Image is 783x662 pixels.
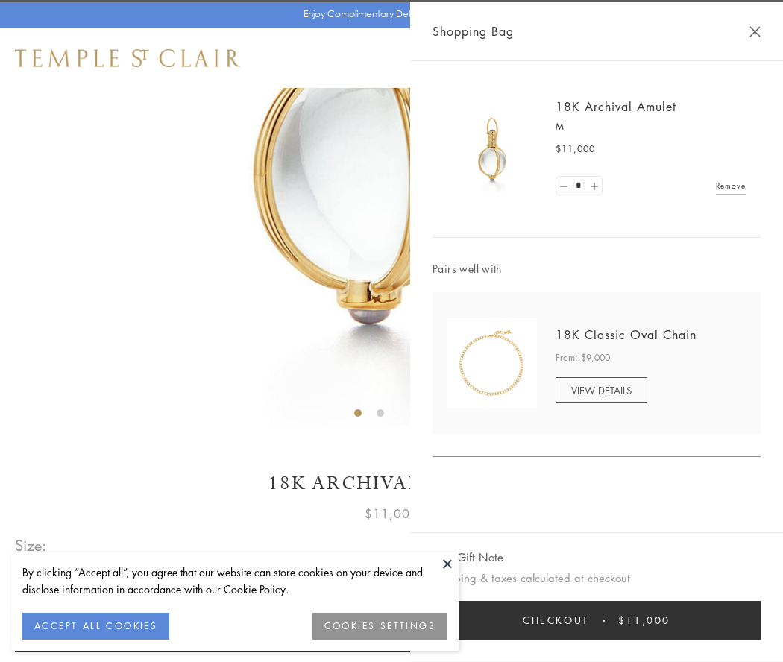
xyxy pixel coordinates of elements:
[433,601,761,640] button: Checkout $11,000
[618,612,670,628] span: $11,000
[304,7,473,22] p: Enjoy Complimentary Delivery & Returns
[433,548,503,567] button: Add Gift Note
[586,177,601,195] a: Set quantity to 2
[556,142,595,157] span: $11,000
[749,26,761,37] button: Close Shopping Bag
[556,350,610,365] span: From: $9,000
[312,613,447,640] button: COOKIES SETTINGS
[556,98,676,115] a: 18K Archival Amulet
[365,504,418,523] span: $11,000
[15,49,240,67] img: Temple St. Clair
[447,318,537,408] img: N88865-OV18
[447,104,537,194] img: 18K Archival Amulet
[22,613,169,640] button: ACCEPT ALL COOKIES
[433,22,514,41] span: Shopping Bag
[22,564,447,598] div: By clicking “Accept all”, you agree that our website can store cookies on your device and disclos...
[433,569,761,587] p: Shipping & taxes calculated at checkout
[716,177,746,194] a: Remove
[556,119,746,134] p: M
[556,327,696,343] a: 18K Classic Oval Chain
[523,612,589,628] span: Checkout
[433,260,761,277] span: Pairs well with
[556,377,647,403] a: VIEW DETAILS
[15,470,768,497] h1: 18K Archival Amulet
[571,383,632,397] span: VIEW DETAILS
[15,533,48,558] span: Size:
[556,177,571,195] a: Set quantity to 0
